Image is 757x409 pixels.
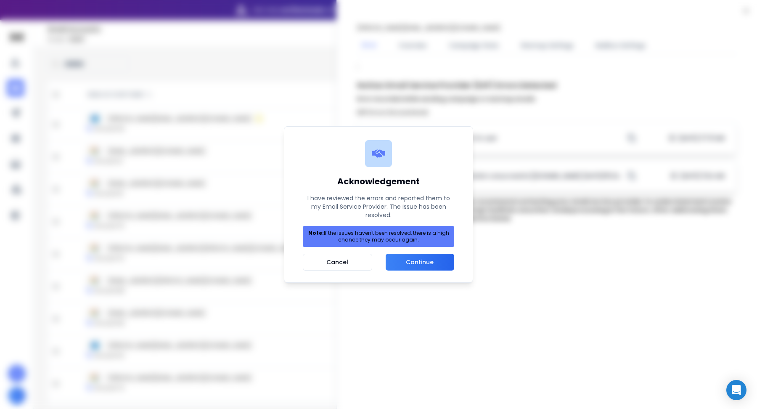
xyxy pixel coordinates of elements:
p: If the issues haven't been resolved, there is a high chance they may occur again. [307,230,450,243]
p: I have reviewed the errors and reported them to my Email Service Provider. The issue has been res... [303,194,454,219]
h1: Acknowledgement [303,175,454,187]
div: ; [357,61,737,256]
div: Open Intercom Messenger [726,380,746,400]
strong: Note: [308,229,324,236]
button: Continue [386,254,454,271]
button: Cancel [303,254,372,271]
